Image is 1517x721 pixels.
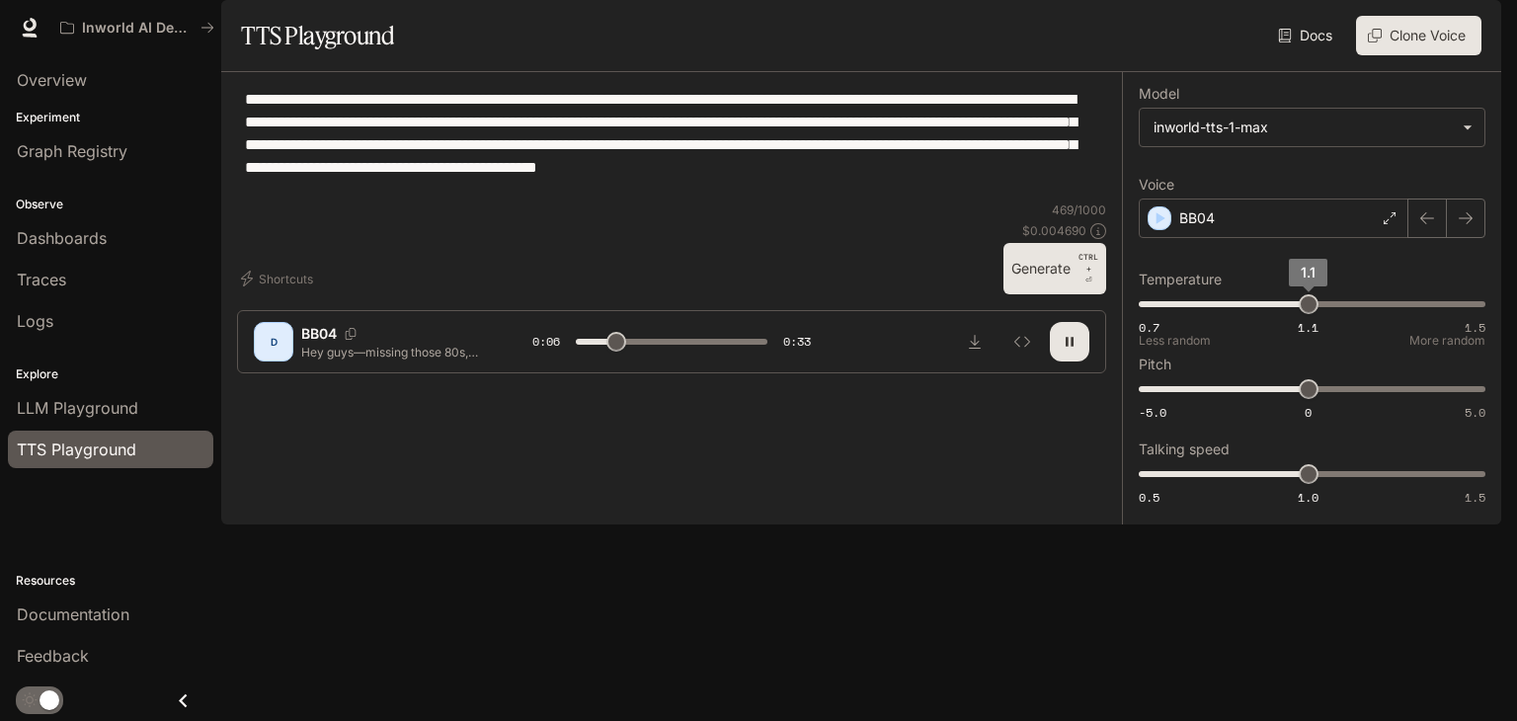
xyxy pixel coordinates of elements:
[1465,404,1485,421] span: 5.0
[1139,489,1159,506] span: 0.5
[1305,404,1312,421] span: 0
[1298,319,1318,336] span: 1.1
[1154,118,1453,137] div: inworld-tts-1-max
[1139,442,1230,456] p: Talking speed
[301,344,485,360] p: Hey guys—missing those 80s, 90s, or early 2000s games? This upgraded M15 retro game stick, though...
[1052,201,1106,218] p: 469 / 1000
[1139,87,1179,101] p: Model
[301,324,337,344] p: BB04
[1140,109,1484,146] div: inworld-tts-1-max
[1179,208,1215,228] p: BB04
[1465,319,1485,336] span: 1.5
[1465,489,1485,506] span: 1.5
[532,332,560,352] span: 0:06
[237,263,321,294] button: Shortcuts
[1022,222,1086,239] p: $ 0.004690
[1003,243,1106,294] button: GenerateCTRL +⏎
[1139,319,1159,336] span: 0.7
[1078,251,1098,286] p: ⏎
[1139,404,1166,421] span: -5.0
[1139,335,1211,347] p: Less random
[1301,264,1316,280] span: 1.1
[783,332,811,352] span: 0:33
[1002,322,1042,361] button: Inspect
[1139,178,1174,192] p: Voice
[1139,273,1222,286] p: Temperature
[955,322,995,361] button: Download audio
[1078,251,1098,275] p: CTRL +
[1409,335,1485,347] p: More random
[1139,358,1171,371] p: Pitch
[82,20,193,37] p: Inworld AI Demos
[1356,16,1481,55] button: Clone Voice
[1274,16,1340,55] a: Docs
[1298,489,1318,506] span: 1.0
[258,326,289,358] div: D
[51,8,223,47] button: All workspaces
[337,328,364,340] button: Copy Voice ID
[241,16,394,55] h1: TTS Playground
